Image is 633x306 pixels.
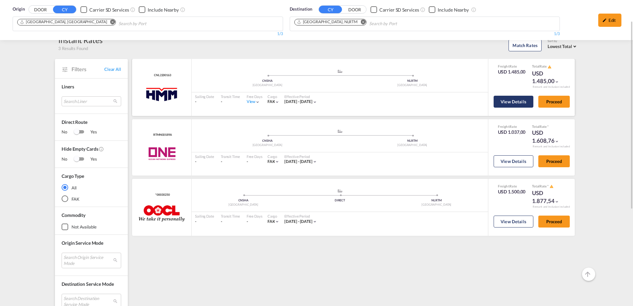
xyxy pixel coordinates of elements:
img: HMM [144,85,179,102]
md-radio-button: All [62,184,121,191]
md-icon: Unchecked: Search for CY (Container Yard) services for all selected carriers.Checked : Search for... [420,7,425,12]
button: DOOR [29,6,52,14]
div: - [221,219,240,225]
span: 3 Results Found [58,45,88,51]
span: Subject to Remarks [547,125,549,128]
span: FAK [268,159,275,164]
md-chips-wrap: Chips container. Use arrow keys to select chips. [293,17,435,29]
button: View Details [494,216,533,228]
div: USD 1.037,00 [498,129,526,135]
md-icon: icon-chevron-down [275,219,279,224]
div: Free Days [247,214,263,219]
span: Destination Service Mode [62,281,114,287]
button: icon-alert [547,64,552,69]
div: CNSHA [195,79,340,83]
div: Sailing Date [195,214,214,219]
div: USD 1.500,00 [498,188,526,195]
button: CY [53,6,76,13]
div: Freight Rate [498,64,526,69]
span: [DATE] - [DATE] [284,99,313,104]
md-icon: icon-alert [550,184,554,188]
button: Proceed [538,155,570,167]
div: 1/3 [290,31,560,37]
span: Hide Empty Cards [62,146,121,156]
div: Contract / Rate Agreement / Tariff / Spot Pricing Reference Number: RTMN00189A [152,133,172,137]
div: Include Nearby [438,7,469,13]
button: Proceed [538,216,570,228]
div: Sailing Date [195,94,214,99]
md-icon: icon-chevron-down [275,159,279,164]
div: Carrier SD Services [379,7,419,13]
div: Rotterdam, NLRTM [297,19,358,25]
span: Filters [72,66,104,73]
md-checkbox: Checkbox No Ink [80,6,129,13]
div: Transit Time [221,154,240,159]
div: [GEOGRAPHIC_DATA] [195,203,292,207]
div: Press delete to remove this chip. [20,19,108,25]
div: Carrier SD Services [89,7,129,13]
div: 15 Sep 2025 - 14 Oct 2025 [284,219,313,225]
div: Free Days [247,154,263,159]
div: Sailing Date [195,154,214,159]
md-icon: icon-arrow-up [584,270,592,278]
button: CY [319,6,342,13]
button: View Details [494,155,533,167]
span: Liners [62,84,74,89]
md-icon: Activate this filter to exclude rate cards without rates. [99,146,104,152]
button: Proceed [538,96,570,108]
div: - [221,159,240,165]
div: NLRTM [388,198,485,203]
div: Effective Period [284,214,317,219]
md-icon: icon-chevron-down [313,100,317,104]
div: Contract / Rate Agreement / Tariff / Spot Pricing Reference Number: *00030250 [154,193,170,197]
div: [GEOGRAPHIC_DATA] [195,143,340,147]
div: CNSHA [195,198,292,203]
div: NLRTM [340,139,485,143]
div: Remark and Inclusion included [528,145,575,148]
div: icon-pencilEdit [598,14,621,27]
md-icon: assets/icons/custom/ship-fill.svg [336,189,344,192]
div: Total Rate [532,184,565,189]
div: Cargo [268,94,280,99]
span: FAK [268,99,275,104]
span: *00030250 [154,193,170,197]
div: - [221,99,240,105]
button: Match Rates [509,39,542,51]
div: Transit Time [221,94,240,99]
div: [GEOGRAPHIC_DATA] [340,83,485,87]
span: Destination [290,6,312,13]
div: DIRECT [292,198,388,203]
span: RTMN00189A [152,133,172,137]
span: Subject to Remarks [547,184,549,188]
span: Origin [13,6,24,13]
md-icon: icon-alert [548,65,552,69]
div: Contract / Rate Agreement / Tariff / Spot Pricing Reference Number: CNL2200163 [152,73,171,77]
md-checkbox: Checkbox No Ink [370,6,419,13]
md-icon: Unchecked: Search for CY (Container Yard) services for all selected carriers.Checked : Search for... [130,7,135,12]
span: No [62,156,74,163]
md-icon: icon-chevron-down [313,219,317,224]
div: Press delete to remove this chip. [297,19,359,25]
md-icon: icon-chevron-down [555,199,559,204]
div: USD 1.485,00 [498,69,526,75]
div: Shanghai, CNSHA [20,19,107,25]
span: Commodity [62,212,85,218]
div: 1/3 [13,31,283,37]
span: FAK [268,219,275,224]
md-icon: icon-pencil [602,18,607,23]
div: Cargo [268,154,280,159]
div: Total Rate [532,64,565,69]
span: [DATE] - [DATE] [284,219,313,224]
span: Origin Service Mode [62,240,103,246]
button: View Details [494,96,533,108]
button: Remove [106,19,116,26]
div: [GEOGRAPHIC_DATA] [340,143,485,147]
div: Freight Rate [498,184,526,188]
div: USD 1.877,54 [532,189,565,205]
div: USD 1.608,76 [532,129,565,145]
span: Clear All [104,66,121,72]
div: NLRTM [340,79,485,83]
md-checkbox: Checkbox No Ink [139,6,179,13]
div: - [195,159,214,165]
md-icon: assets/icons/custom/ship-fill.svg [336,129,344,133]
